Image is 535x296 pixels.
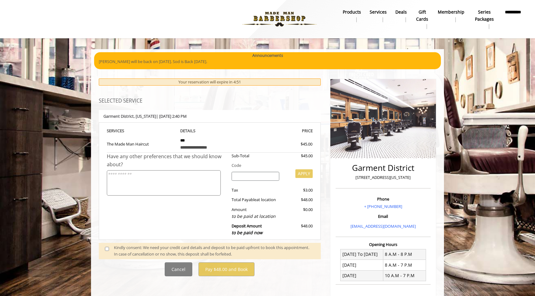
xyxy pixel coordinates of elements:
h3: Phone [337,197,429,201]
th: PRICE [244,127,313,134]
h3: SELECTED SERVICE [99,98,321,104]
div: Your reservation will expire in 4:51 [99,78,321,86]
b: Services [370,9,387,15]
a: ServicesServices [365,8,391,24]
a: [EMAIL_ADDRESS][DOMAIN_NAME] [350,223,416,229]
a: Productsproducts [338,8,365,24]
div: $0.00 [284,206,312,220]
button: APPLY [295,169,313,178]
b: products [343,9,361,15]
a: Series packagesSeries packages [469,8,500,31]
p: [PERSON_NAME] will be back on [DATE]. Sod is Back [DATE]. [99,58,436,65]
h2: Garment District [337,163,429,172]
div: Sub-Total [227,153,284,159]
b: Announcements [252,52,283,59]
a: Gift cardsgift cards [411,8,433,31]
span: to be paid now [232,230,263,235]
div: Have any other preferences that we should know about? [107,153,227,168]
td: 8 A.M - 7 P.M [383,260,426,270]
th: SERVICE [107,127,176,134]
b: gift cards [415,9,429,23]
h3: Opening Hours [336,242,431,247]
b: Garment District | [DATE] 2:40 PM [103,113,187,119]
td: [DATE] To [DATE] [341,249,383,260]
div: Total Payable [227,197,284,203]
button: Cancel [165,262,192,276]
span: S [122,128,124,133]
div: Amount [227,206,284,220]
span: , [US_STATE] [134,113,156,119]
td: [DATE] [341,260,383,270]
b: Membership [438,9,464,15]
div: to be paid at location [232,213,280,220]
a: DealsDeals [391,8,411,24]
td: [DATE] [341,270,383,281]
div: Kindly consent: We need your credit card details and deposit to be paid upfront to book this appo... [114,244,315,257]
h3: Email [337,214,429,218]
button: Pay $48.00 and Book [198,262,254,276]
div: $45.00 [284,153,312,159]
a: + [PHONE_NUMBER] [364,204,402,209]
div: $48.00 [284,223,312,236]
b: Series packages [473,9,496,23]
div: $48.00 [284,197,312,203]
div: Code [227,162,313,169]
td: 8 A.M - 8 P.M [383,249,426,260]
b: Deposit Amount [232,223,263,235]
span: at location [256,197,276,202]
td: 10 A.M - 7 P.M [383,270,426,281]
div: Tax [227,187,284,193]
div: $3.00 [284,187,312,193]
td: The Made Man Haircut [107,134,176,153]
a: MembershipMembership [433,8,469,24]
p: [STREET_ADDRESS][US_STATE] [337,174,429,181]
div: $45.00 [278,141,312,147]
b: Deals [395,9,407,15]
th: DETAILS [176,127,244,134]
img: Made Man Barbershop logo [237,2,322,36]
